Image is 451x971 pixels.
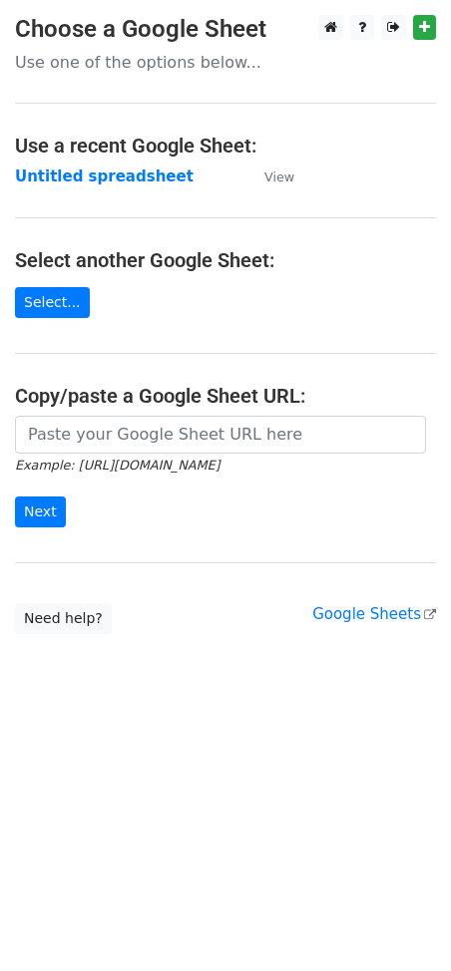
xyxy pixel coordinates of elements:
a: Google Sheets [312,605,436,623]
a: Untitled spreadsheet [15,167,194,185]
h3: Choose a Google Sheet [15,15,436,44]
small: Example: [URL][DOMAIN_NAME] [15,458,220,473]
input: Paste your Google Sheet URL here [15,416,426,454]
a: Select... [15,287,90,318]
p: Use one of the options below... [15,52,436,73]
h4: Select another Google Sheet: [15,248,436,272]
h4: Copy/paste a Google Sheet URL: [15,384,436,408]
a: Need help? [15,603,112,634]
a: View [244,167,294,185]
small: View [264,169,294,184]
h4: Use a recent Google Sheet: [15,134,436,158]
input: Next [15,496,66,527]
